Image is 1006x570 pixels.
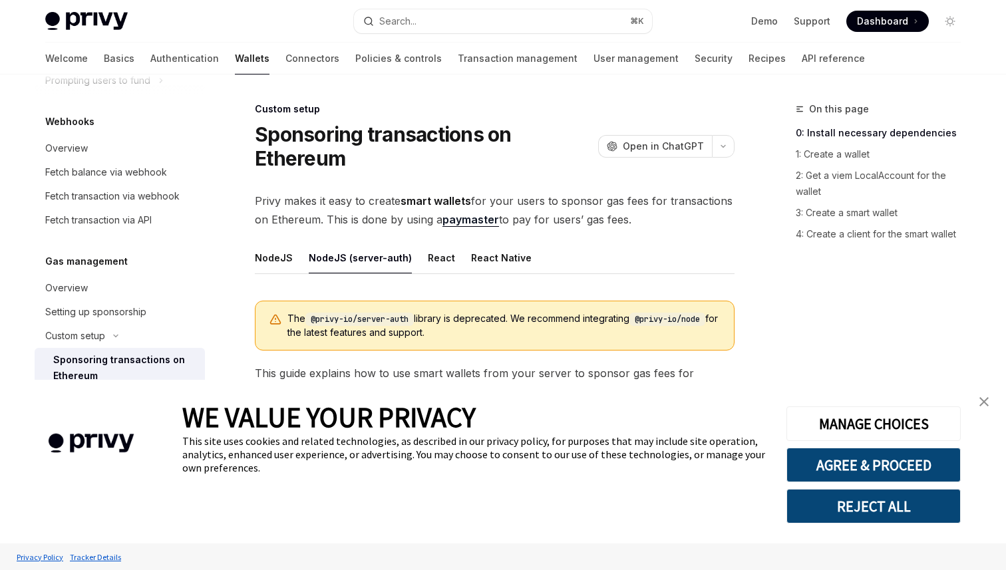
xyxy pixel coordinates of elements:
button: NodeJS [255,242,293,273]
a: Overview [35,276,205,300]
a: 4: Create a client for the smart wallet [796,223,971,245]
code: @privy-io/server-auth [305,313,414,326]
button: AGREE & PROCEED [786,448,961,482]
code: @privy-io/node [629,313,705,326]
a: 3: Create a smart wallet [796,202,971,223]
strong: smart wallets [401,194,471,208]
a: Privacy Policy [13,545,67,569]
a: Basics [104,43,134,74]
div: This site uses cookies and related technologies, as described in our privacy policy, for purposes... [182,434,766,474]
a: Connectors [285,43,339,74]
span: This guide explains how to use smart wallets from your server to sponsor gas fees for transaction... [255,364,735,438]
a: 0: Install necessary dependencies [796,122,971,144]
a: paymaster [442,213,499,227]
a: Support [794,15,830,28]
a: 2: Get a viem LocalAccount for the wallet [796,165,971,202]
div: Search... [379,13,417,29]
a: Demo [751,15,778,28]
img: light logo [45,12,128,31]
a: close banner [971,388,997,415]
a: 1: Create a wallet [796,144,971,165]
a: User management [593,43,679,74]
a: Authentication [150,43,219,74]
a: Fetch transaction via API [35,208,205,232]
h5: Webhooks [45,114,94,130]
div: Custom setup [45,328,105,344]
button: NodeJS (server-auth) [309,242,412,273]
div: Custom setup [255,102,735,116]
button: Custom setup [35,324,205,348]
a: Transaction management [458,43,578,74]
button: REJECT ALL [786,489,961,523]
a: Dashboard [846,11,929,32]
div: Fetch balance via webhook [45,164,167,180]
a: Policies & controls [355,43,442,74]
button: React Native [471,242,532,273]
button: Open in ChatGPT [598,135,712,158]
a: Recipes [749,43,786,74]
a: Tracker Details [67,545,124,569]
h1: Sponsoring transactions on Ethereum [255,122,593,170]
div: Fetch transaction via webhook [45,188,180,204]
span: WE VALUE YOUR PRIVACY [182,400,476,434]
span: The library is deprecated. We recommend integrating for the latest features and support. [287,312,721,339]
a: Setting up sponsorship [35,300,205,324]
div: Overview [45,140,88,156]
span: Privy makes it easy to create for your users to sponsor gas fees for transactions on Ethereum. Th... [255,192,735,229]
h5: Gas management [45,253,128,269]
svg: Warning [269,313,282,327]
span: On this page [809,101,869,117]
a: Fetch balance via webhook [35,160,205,184]
span: Dashboard [857,15,908,28]
button: Search...⌘K [354,9,652,33]
button: React [428,242,455,273]
div: Sponsoring transactions on Ethereum [53,352,197,384]
button: MANAGE CHOICES [786,406,961,441]
a: Welcome [45,43,88,74]
a: API reference [802,43,865,74]
a: Sponsoring transactions on Ethereum [35,348,205,388]
div: Fetch transaction via API [45,212,152,228]
a: Security [695,43,733,74]
img: close banner [979,397,989,406]
a: Fetch transaction via webhook [35,184,205,208]
div: Overview [45,280,88,296]
a: Overview [35,136,205,160]
button: Toggle dark mode [939,11,961,32]
a: Wallets [235,43,269,74]
div: Setting up sponsorship [45,304,146,320]
img: company logo [20,414,162,472]
span: Open in ChatGPT [623,140,704,153]
span: ⌘ K [630,16,644,27]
